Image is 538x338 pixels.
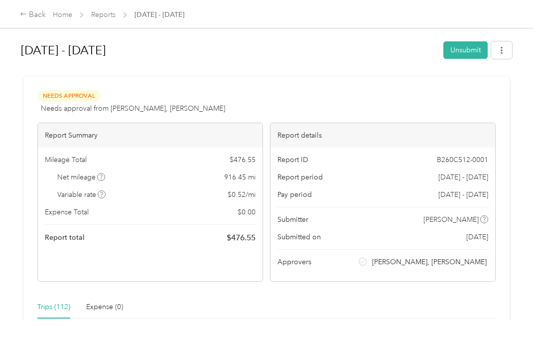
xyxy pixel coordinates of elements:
[443,41,488,59] button: Unsubmit
[277,189,312,200] span: Pay period
[277,214,308,225] span: Submitter
[372,257,487,267] span: [PERSON_NAME], [PERSON_NAME]
[437,155,488,165] span: B260C512-0001
[21,38,436,62] h1: Sep 1 - 30, 2025
[270,123,495,148] div: Report details
[45,155,87,165] span: Mileage Total
[228,189,256,200] span: $ 0.52 / mi
[438,189,488,200] span: [DATE] - [DATE]
[53,10,72,19] a: Home
[57,189,106,200] span: Variable rate
[57,172,106,182] span: Net mileage
[45,232,85,243] span: Report total
[277,232,321,242] span: Submitted on
[37,90,100,102] span: Needs Approval
[41,103,225,114] span: Needs approval from [PERSON_NAME], [PERSON_NAME]
[86,302,123,313] div: Expense (0)
[91,10,116,19] a: Reports
[438,172,488,182] span: [DATE] - [DATE]
[134,9,184,20] span: [DATE] - [DATE]
[37,302,70,313] div: Trips (112)
[277,172,323,182] span: Report period
[20,9,46,21] div: Back
[38,123,263,148] div: Report Summary
[224,172,256,182] span: 916.45 mi
[277,257,311,267] span: Approvers
[230,155,256,165] span: $ 476.55
[227,232,256,244] span: $ 476.55
[277,155,308,165] span: Report ID
[45,207,89,217] span: Expense Total
[482,282,538,338] iframe: Everlance-gr Chat Button Frame
[466,232,488,242] span: [DATE]
[423,214,479,225] span: [PERSON_NAME]
[238,207,256,217] span: $ 0.00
